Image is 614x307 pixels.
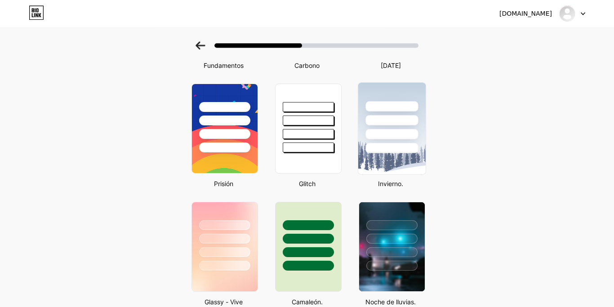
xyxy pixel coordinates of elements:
div: Camaleón. [272,297,342,307]
div: Noche de lluvias. [356,297,425,307]
div: Glassy - Vive [189,297,258,307]
div: Invierno. [356,179,425,188]
div: Prisión [189,179,258,188]
div: Glitch [272,179,342,188]
div: Fundamentos [189,61,258,70]
img: snowy.png [358,83,426,174]
img: veltobox [559,5,576,22]
div: Carbono [272,61,342,70]
div: [DATE] [356,61,425,70]
div: [DOMAIN_NAME] [499,9,552,18]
